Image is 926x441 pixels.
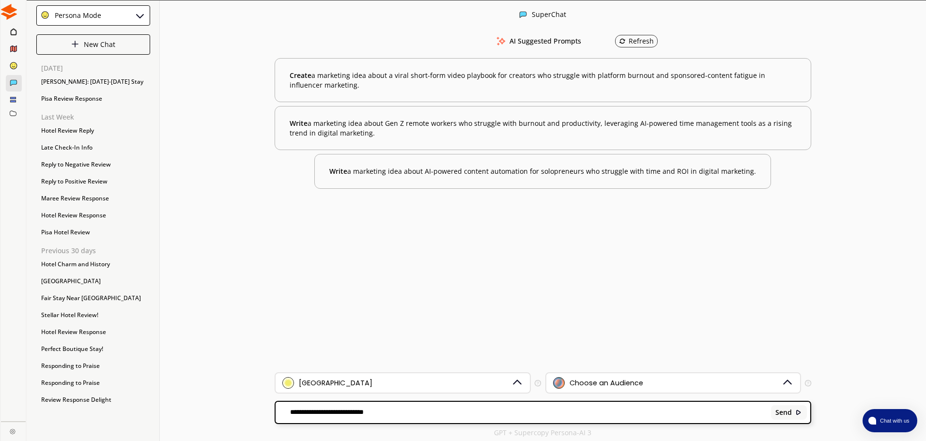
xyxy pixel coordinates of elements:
div: Hotel Review Response [36,208,150,223]
b: a marketing idea about Gen Z remote workers who struggle with burnout and productivity, leveragin... [290,119,796,137]
span: Write [329,167,347,176]
img: Audience Icon [553,377,565,389]
button: atlas-launcher [863,409,917,432]
div: Review Response Delight [36,393,150,407]
div: Pisa Hotel Review [36,225,150,240]
img: Tooltip Icon [535,380,541,386]
img: Close [41,11,49,19]
div: Hotel Review Response [36,325,150,339]
span: Write [290,119,308,128]
div: Maree Review Response [36,191,150,206]
div: [GEOGRAPHIC_DATA] [299,379,372,387]
div: Late Check-In Info [36,140,150,155]
div: SuperChat [532,11,566,20]
a: Close [1,422,26,439]
div: Responding to Praise [36,359,150,373]
img: Close [519,11,527,18]
p: [DATE] [41,64,150,72]
b: a marketing idea about AI-powered content automation for solopreneurs who struggle with time and ... [329,167,756,176]
div: Hotel Review Reply [36,123,150,138]
div: Fair Stay Near [GEOGRAPHIC_DATA] [36,291,150,305]
img: Brand Icon [282,377,294,389]
div: Hotel Charm and History [36,257,150,272]
div: Responding to Feedback [36,410,150,424]
img: Dropdown Icon [781,377,794,389]
img: Close [1,4,17,20]
h3: AI Suggested Prompts [509,34,581,48]
img: Close [134,10,146,21]
p: New Chat [84,41,115,48]
p: GPT + Supercopy Persona-AI 3 [494,429,591,437]
img: Dropdown Icon [510,377,523,389]
div: Perfect Boutique Stay! [36,342,150,356]
span: Chat with us [876,417,911,425]
img: Refresh [619,38,626,45]
b: a marketing idea about a viral short-form video playbook for creators who struggle with platform ... [290,71,796,90]
div: [PERSON_NAME]: [DATE]-[DATE] Stay [36,75,150,89]
div: [GEOGRAPHIC_DATA] [36,274,150,289]
div: Reply to Negative Review [36,157,150,172]
p: Previous 30 days [41,247,150,255]
img: Close [10,428,15,434]
img: Close [795,409,802,416]
div: Reply to Positive Review [36,174,150,189]
img: AI Suggested Prompts [495,37,507,46]
div: Stellar Hotel Review! [36,308,150,322]
div: Persona Mode [51,12,101,19]
div: Responding to Praise [36,376,150,390]
img: Close [71,40,79,48]
div: Pisa Review Response [36,91,150,106]
div: Choose an Audience [570,379,643,387]
span: Create [290,71,311,80]
img: Tooltip Icon [805,380,811,386]
b: Send [775,409,792,416]
p: Last Week [41,113,150,121]
div: Refresh [619,37,654,45]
